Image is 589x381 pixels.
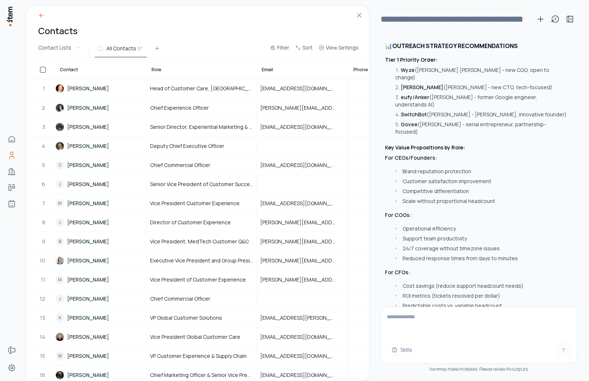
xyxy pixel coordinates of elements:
div: C [55,161,64,170]
img: Etien Jamin [55,333,64,341]
button: Skills [387,344,417,356]
a: [PERSON_NAME] [55,79,146,98]
a: deals [4,180,19,195]
span: Email [262,67,273,73]
span: 1 [43,85,46,92]
li: ([PERSON_NAME] - former Google engineer, understands AI) [393,94,568,108]
span: 15 [40,352,46,360]
div: M [55,275,64,284]
li: Scale without proportional headcount [393,197,568,205]
span: [PERSON_NAME][EMAIL_ADDRESS][PERSON_NAME][DOMAIN_NAME] [260,219,345,226]
strong: For COOs: [385,211,411,218]
span: Executive Vice President and Group President, Medical Devices [150,257,253,264]
h1: Contacts [38,25,77,37]
span: 10 [40,257,46,264]
span: All Contacts [106,45,136,52]
span: 13 [40,314,46,322]
span: Director of Customer Experience [150,219,231,226]
button: View history [548,12,563,26]
span: 16 [40,371,46,379]
span: 9 [42,238,46,245]
span: [EMAIL_ADDRESS][PERSON_NAME][PERSON_NAME][DOMAIN_NAME] [260,314,345,322]
span: 5 [42,162,46,169]
li: ([PERSON_NAME] - serial entrepreneur, partnership-focused) [393,121,568,135]
img: Item Brain Logo [6,6,13,27]
strong: eufy/Anker [401,94,429,101]
li: Customer satisfaction improvement [393,178,568,185]
a: [PERSON_NAME] [55,137,146,155]
li: Predictable costs vs. variable headcount [393,302,568,309]
span: [EMAIL_ADDRESS][DOMAIN_NAME] [260,371,345,379]
div: W [55,352,64,360]
button: Toggle sidebar [563,12,577,26]
span: Skills [400,346,412,353]
i: item [429,366,438,372]
button: Filter [267,43,292,57]
button: View Settings [316,43,361,57]
span: Sort [302,44,313,51]
img: Mona Abbasi [55,104,64,112]
span: [PERSON_NAME][EMAIL_ADDRESS][PERSON_NAME][DOMAIN_NAME] [260,276,345,283]
a: Agents [4,196,19,211]
strong: Tier 1 Priority Order: [385,56,437,63]
span: 2 [42,104,46,112]
a: [PERSON_NAME] [55,328,146,346]
span: VP Global Customer Solutions [150,314,222,322]
a: J[PERSON_NAME] [55,290,146,308]
a: B[PERSON_NAME] [55,232,146,250]
strong: For CFOs: [385,269,410,276]
li: Support team productivity [393,235,568,242]
span: 14 [40,333,46,341]
a: M[PERSON_NAME] [55,271,146,289]
span: 3 [42,123,46,131]
img: Lisa Earnhardt [55,256,64,265]
a: [PERSON_NAME] [55,118,146,136]
span: 12 [40,295,46,302]
li: Reduced response times from days to minutes [393,255,568,262]
li: ([PERSON_NAME] - [PERSON_NAME], innovative founder) [393,111,568,118]
span: 6 [42,181,46,188]
li: Competitive differentiation [393,188,568,195]
li: ([PERSON_NAME] - new CTO, tech-focused) [393,84,568,91]
span: 11 [41,276,46,283]
button: New conversation [533,12,548,26]
a: J[PERSON_NAME] [55,213,146,231]
span: [EMAIL_ADDRESS][DOMAIN_NAME] [260,200,345,207]
strong: OUTREACH STRATEGY RECOMMENDATIONS [392,42,518,50]
span: VP Customer Experience & Supply Chain [150,352,247,360]
div: J [55,180,64,189]
span: Chief Experience Officer [150,104,209,112]
th: Phone [349,58,404,79]
img: William Bragger [55,84,64,93]
span: Vice President Global Customer Care [150,333,240,341]
span: Chief Marketing Officer & Senior Vice President, Customer Experience [150,371,253,379]
li: Brand reputation protection [393,168,568,175]
span: Vice President of Customer Experience [150,276,246,283]
a: K[PERSON_NAME] [55,309,146,327]
li: Operational efficiency [393,225,568,232]
span: Senior Director, Experiential Marketing & Customer Experience [150,123,253,131]
span: 7 [42,200,46,207]
span: Deputy Chief Executive Officer [150,142,224,150]
div: B [55,237,64,246]
strong: Key Value Propositions by Role: [385,144,465,151]
span: [PERSON_NAME][EMAIL_ADDRESS][PERSON_NAME][PERSON_NAME][DOMAIN_NAME] [260,257,345,264]
span: Contact [60,67,78,73]
img: Craig Westbrook [55,142,64,150]
strong: [PERSON_NAME] [401,84,443,91]
strong: Govee [401,121,418,128]
img: Rachael Zaluzec [55,371,64,380]
th: Role [147,58,257,79]
a: Contacts [4,148,19,163]
div: J [55,294,64,303]
span: Vice President, MedTech Customer Q&C [150,238,249,245]
span: [PERSON_NAME][EMAIL_ADDRESS][PERSON_NAME][DOMAIN_NAME] [260,238,345,245]
span: Chief Commercial Officer [150,162,210,169]
span: Senior Vice President of Customer Success [150,181,253,188]
span: 57 [138,45,142,52]
li: ([PERSON_NAME] [PERSON_NAME] - new COO, open to change) [393,66,568,81]
th: Email [257,58,349,79]
a: [PERSON_NAME] [55,99,146,117]
a: Home [4,132,19,146]
div: may make mistakes. Please review its outputs. [381,366,577,372]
